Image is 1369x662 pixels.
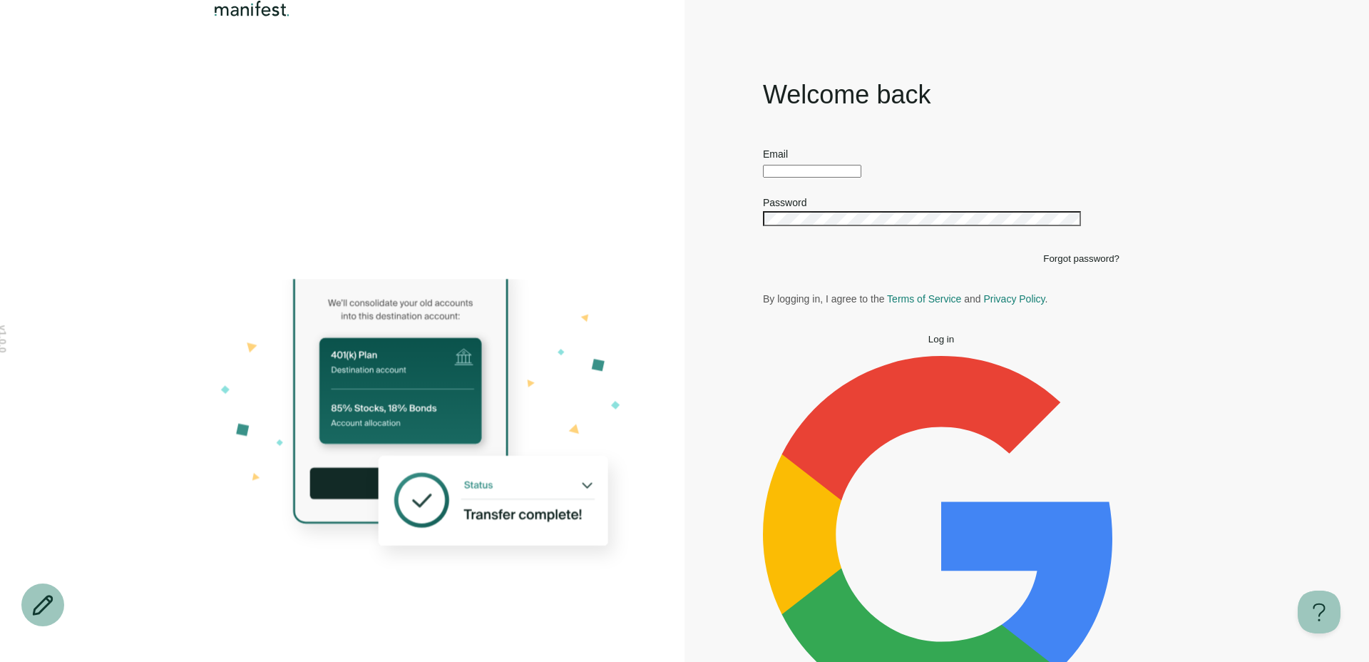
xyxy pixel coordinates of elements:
[983,293,1045,305] a: Privacy Policy
[763,197,806,208] label: Password
[763,148,788,160] label: Email
[1043,253,1119,264] button: Forgot password?
[928,334,954,345] span: Log in
[763,334,1119,345] button: Log in
[1298,591,1340,633] iframe: Help Scout Beacon - Open
[887,293,961,305] a: Terms of Service
[763,292,1119,305] p: By logging in, I agree to the and .
[763,78,1119,112] h1: Welcome back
